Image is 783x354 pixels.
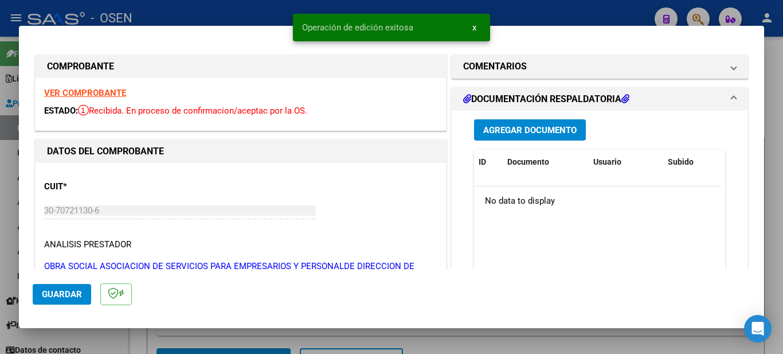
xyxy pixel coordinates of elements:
[483,125,577,135] span: Agregar Documento
[589,150,663,174] datatable-header-cell: Usuario
[472,22,476,33] span: x
[44,106,78,116] span: ESTADO:
[452,55,747,78] mat-expansion-panel-header: COMENTARIOS
[44,180,162,193] p: CUIT
[668,157,694,166] span: Subido
[302,22,413,33] span: Operación de edición exitosa
[507,157,549,166] span: Documento
[503,150,589,174] datatable-header-cell: Documento
[463,17,486,38] button: x
[452,88,747,111] mat-expansion-panel-header: DOCUMENTACIÓN RESPALDATORIA
[33,284,91,305] button: Guardar
[42,289,82,299] span: Guardar
[463,60,527,73] h1: COMENTARIOS
[44,88,126,98] a: VER COMPROBANTE
[474,119,586,141] button: Agregar Documento
[721,150,778,174] datatable-header-cell: Acción
[44,260,437,286] p: OBRA SOCIAL ASOCIACION DE SERVICIOS PARA EMPRESARIOS Y PERSONALDE DIRECCION DE EMPRESAS DEL COMER...
[663,150,721,174] datatable-header-cell: Subido
[479,157,486,166] span: ID
[47,146,164,157] strong: DATOS DEL COMPROBANTE
[463,92,629,106] h1: DOCUMENTACIÓN RESPALDATORIA
[474,150,503,174] datatable-header-cell: ID
[78,106,307,116] span: Recibida. En proceso de confirmacion/aceptac por la OS.
[593,157,621,166] span: Usuario
[452,111,747,349] div: DOCUMENTACIÓN RESPALDATORIA
[744,315,772,343] div: Open Intercom Messenger
[47,61,114,72] strong: COMPROBANTE
[474,186,721,215] div: No data to display
[44,238,131,251] div: ANALISIS PRESTADOR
